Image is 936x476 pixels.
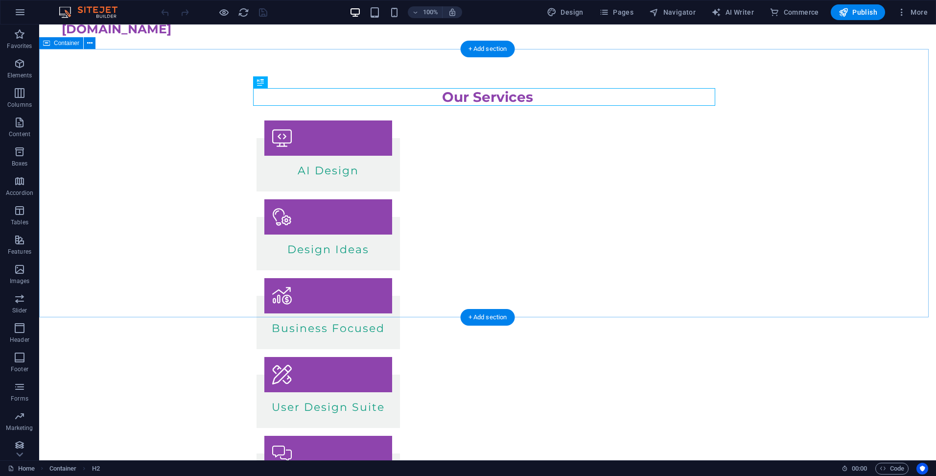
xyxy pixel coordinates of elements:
div: + Add section [461,41,515,57]
span: : [859,465,860,472]
p: Slider [12,307,27,314]
button: Code [875,463,909,475]
p: Images [10,277,30,285]
button: Usercentrics [916,463,928,475]
span: Click to select. Double-click to edit [92,463,100,475]
span: More [897,7,928,17]
p: Boxes [12,160,28,167]
p: Tables [11,218,28,226]
button: Navigator [645,4,700,20]
button: More [893,4,932,20]
p: Accordion [6,189,33,197]
span: Publish [839,7,877,17]
button: Publish [831,4,885,20]
p: Content [9,130,30,138]
nav: breadcrumb [49,463,100,475]
p: Elements [7,71,32,79]
span: Code [880,463,904,475]
span: Click to select. Double-click to edit [49,463,77,475]
p: Marketing [6,424,33,432]
p: Forms [11,395,28,403]
p: Columns [7,101,32,109]
i: Reload page [238,7,249,18]
h6: Session time [842,463,867,475]
div: + Add section [461,309,515,326]
span: Container [54,40,79,46]
p: Header [10,336,29,344]
p: Features [8,248,31,256]
span: Navigator [649,7,696,17]
span: Design [547,7,584,17]
span: AI Writer [711,7,754,17]
p: Footer [11,365,28,373]
span: 00 00 [852,463,867,475]
button: Click here to leave preview mode and continue editing [218,6,230,18]
a: Click to cancel selection. Double-click to open Pages [8,463,35,475]
button: AI Writer [707,4,758,20]
i: On resize automatically adjust zoom level to fit chosen device. [448,8,457,17]
button: 100% [408,6,443,18]
img: Editor Logo [56,6,130,18]
button: reload [237,6,249,18]
button: Pages [595,4,637,20]
button: Commerce [766,4,823,20]
div: Design (Ctrl+Alt+Y) [543,4,587,20]
p: Favorites [7,42,32,50]
span: Pages [599,7,633,17]
button: Design [543,4,587,20]
h6: 100% [422,6,438,18]
span: Commerce [770,7,819,17]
